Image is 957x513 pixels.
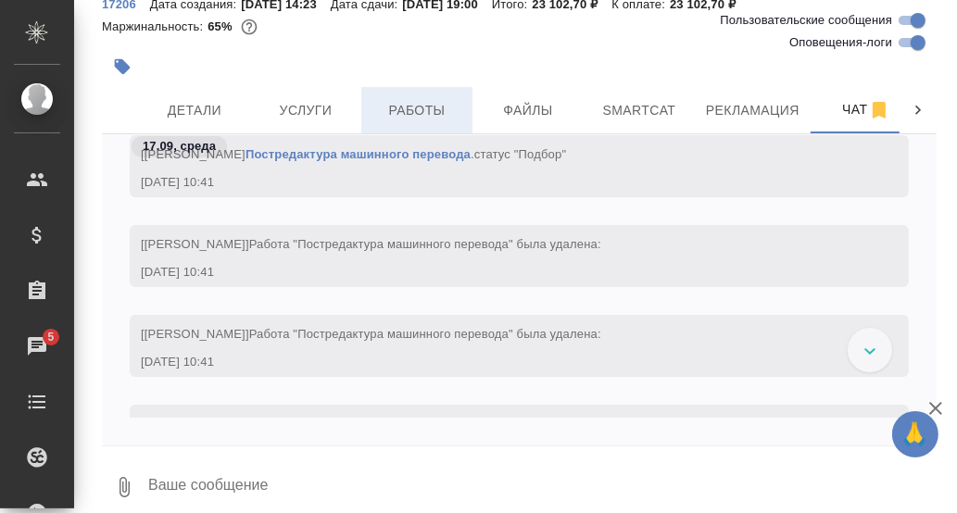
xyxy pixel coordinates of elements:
span: Работа "Постредактура машинного перевода" была удалена: [249,327,601,341]
span: 5 [36,328,65,346]
button: 🙏 [892,411,938,457]
button: 6645.83 RUB; [237,15,261,39]
span: Чат [822,98,911,121]
div: [DATE] 10:41 [141,173,844,192]
span: Услуги [261,99,350,122]
span: [[PERSON_NAME]] [141,417,601,431]
span: Оповещения-логи [789,33,892,52]
span: Работа "Постредактура машинного перевода" была удалена: [249,237,601,251]
a: 5 [5,323,69,369]
span: Smartcat [595,99,684,122]
div: [DATE] 10:41 [141,263,844,282]
button: Добавить тэг [102,46,143,87]
span: Работы [372,99,461,122]
span: Пользовательские сообщения [720,11,892,30]
span: Работа "Постредактура машинного перевода" была удалена: [249,417,601,431]
span: Файлы [484,99,573,122]
p: 65% [208,19,236,33]
p: Маржинальность: [102,19,208,33]
span: [[PERSON_NAME]] [141,327,601,341]
p: 17.09, среда [143,137,216,156]
span: Детали [150,99,239,122]
span: 🙏 [900,415,931,454]
div: [DATE] 10:41 [141,353,844,371]
span: Рекламация [706,99,800,122]
span: [[PERSON_NAME]] [141,237,601,251]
